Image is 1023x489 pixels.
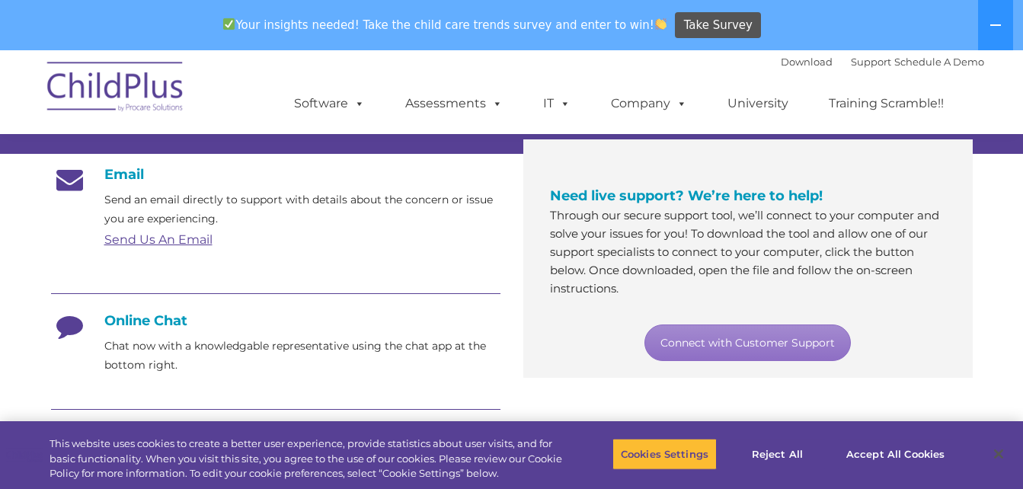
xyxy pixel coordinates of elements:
[851,56,891,68] a: Support
[684,12,753,39] span: Take Survey
[655,18,667,30] img: 👏
[50,436,563,481] div: This website uses cookies to create a better user experience, provide statistics about user visit...
[612,438,717,470] button: Cookies Settings
[712,88,804,119] a: University
[528,88,586,119] a: IT
[51,166,500,183] h4: Email
[982,437,1015,471] button: Close
[223,18,235,30] img: ✅
[730,438,825,470] button: Reject All
[814,88,959,119] a: Training Scramble!!
[550,187,823,204] span: Need live support? We’re here to help!
[596,88,702,119] a: Company
[217,10,673,40] span: Your insights needed! Take the child care trends survey and enter to win!
[781,56,984,68] font: |
[390,88,518,119] a: Assessments
[51,312,500,329] h4: Online Chat
[40,51,192,127] img: ChildPlus by Procare Solutions
[104,337,500,375] p: Chat now with a knowledgable representative using the chat app at the bottom right.
[104,190,500,229] p: Send an email directly to support with details about the concern or issue you are experiencing.
[550,206,946,298] p: Through our secure support tool, we’ll connect to your computer and solve your issues for you! To...
[675,12,761,39] a: Take Survey
[104,232,213,247] a: Send Us An Email
[644,324,851,361] a: Connect with Customer Support
[279,88,380,119] a: Software
[894,56,984,68] a: Schedule A Demo
[838,438,953,470] button: Accept All Cookies
[781,56,833,68] a: Download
